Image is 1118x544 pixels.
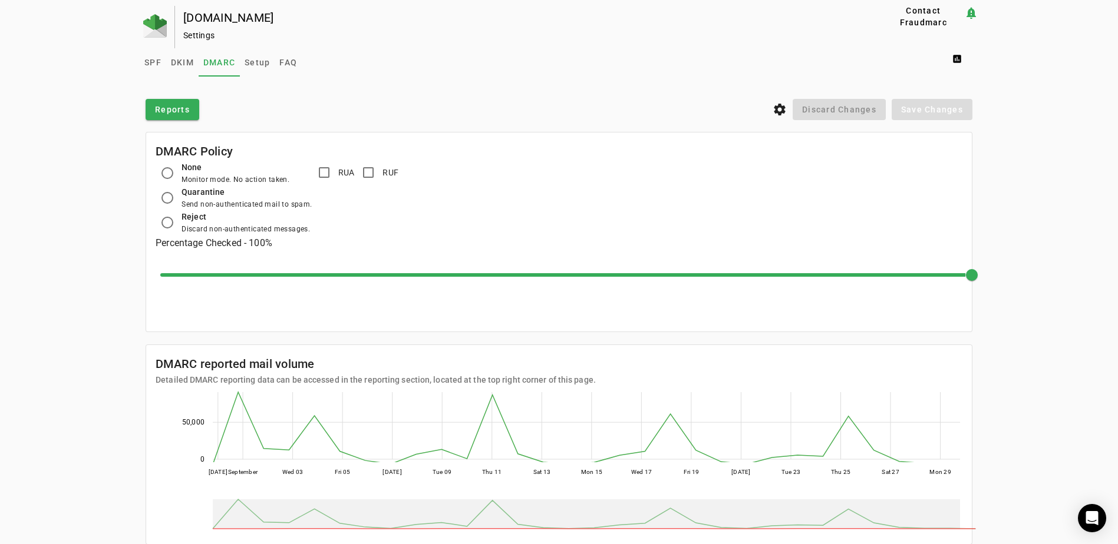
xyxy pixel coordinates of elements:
text: September [228,469,258,475]
button: Reports [146,99,199,120]
span: Contact Fraudmarc [888,5,959,28]
text: [DATE] [731,469,751,475]
span: DMARC [203,58,235,67]
mat-slider: Percent [160,261,967,289]
a: Setup [240,48,275,77]
i: settings [773,102,787,117]
span: DKIM [171,58,194,67]
mat-card-subtitle: Detailed DMARC reporting data can be accessed in the reporting section, located at the top right ... [156,373,596,386]
mat-card-title: DMARC reported mail volume [156,354,596,373]
div: None [182,161,289,174]
span: SPF [144,58,161,67]
mat-icon: notification_important [964,6,978,20]
text: Fri 19 [684,469,700,475]
text: Tue 09 [433,469,452,475]
text: Tue 23 [781,469,801,475]
div: Reject [182,210,310,223]
div: Open Intercom Messenger [1078,504,1106,532]
text: Wed 03 [282,469,304,475]
span: FAQ [279,58,297,67]
text: Thu 25 [831,469,851,475]
button: Contact Fraudmarc [883,6,964,27]
text: [DATE] [209,469,228,475]
text: 50,000 [182,418,205,426]
text: Mon 15 [581,469,603,475]
a: DKIM [166,48,199,77]
div: [DOMAIN_NAME] [183,12,845,24]
text: [DATE] [383,469,403,475]
div: Settings [183,29,845,41]
span: Setup [245,58,270,67]
mat-card-title: DMARC Policy [156,142,233,161]
img: Fraudmarc Logo [143,14,167,38]
text: Mon 29 [929,469,951,475]
text: Sat 27 [882,469,899,475]
div: Monitor mode. No action taken. [182,174,289,185]
a: SPF [140,48,166,77]
h3: Percentage Checked - 100% [156,235,962,251]
text: Fri 05 [335,469,351,475]
label: RUA [336,167,355,178]
div: Discard non-authenticated messages. [182,223,310,235]
text: Wed 17 [631,469,652,475]
text: Sat 13 [533,469,551,475]
a: DMARC [199,48,240,77]
span: Reports [155,104,190,115]
text: 0 [200,455,205,463]
a: FAQ [275,48,302,77]
text: Thu 11 [482,469,502,475]
label: RUF [380,167,398,178]
div: Quarantine [182,185,312,198]
div: Send non-authenticated mail to spam. [182,198,312,210]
